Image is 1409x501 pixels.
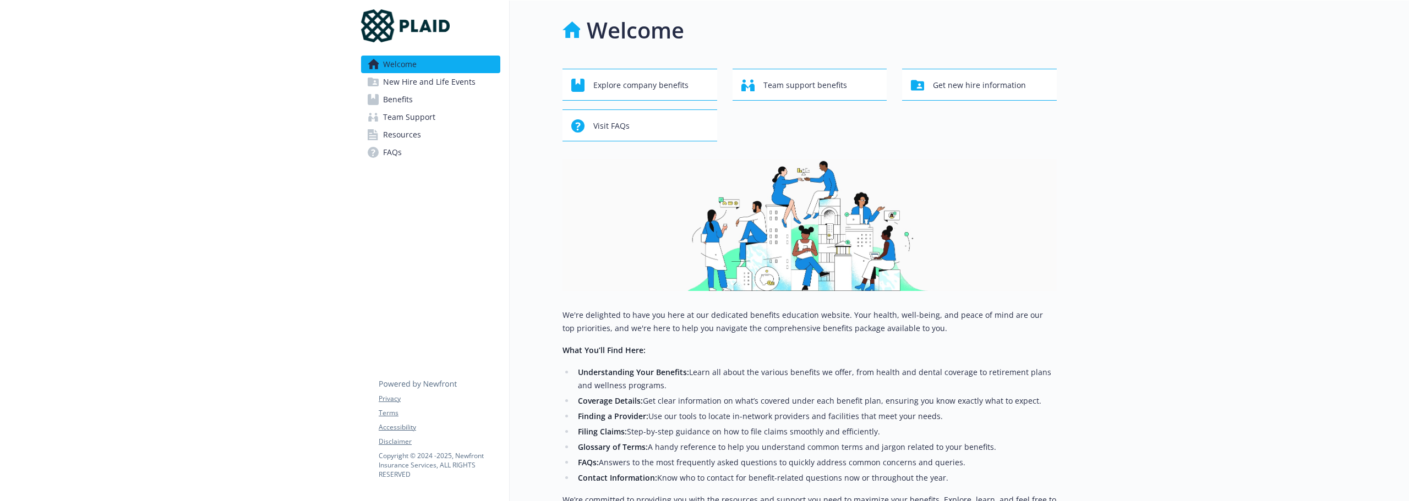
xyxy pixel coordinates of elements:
li: Answers to the most frequently asked questions to quickly address common concerns and queries. [575,456,1057,469]
strong: Contact Information: [578,472,657,483]
span: Welcome [383,56,417,73]
span: Benefits [383,91,413,108]
button: Visit FAQs [562,109,717,141]
li: Know who to contact for benefit-related questions now or throughout the year. [575,471,1057,485]
a: New Hire and Life Events [361,73,500,91]
p: We're delighted to have you here at our dedicated benefits education website. Your health, well-b... [562,309,1057,335]
a: Disclaimer [379,437,500,447]
a: Welcome [361,56,500,73]
span: Resources [383,126,421,144]
button: Team support benefits [733,69,887,101]
a: Privacy [379,394,500,404]
strong: FAQs: [578,457,599,467]
strong: Understanding Your Benefits: [578,367,689,377]
span: Visit FAQs [593,115,630,136]
span: FAQs [383,144,402,161]
strong: What You’ll Find Here: [562,345,646,355]
li: Step-by-step guidance on how to file claims smoothly and efficiently. [575,425,1057,438]
span: New Hire and Life Events [383,73,476,91]
span: Get new hire information [933,75,1026,96]
li: Learn all about the various benefits we offer, from health and dental coverage to retirement plan... [575,366,1057,392]
a: Terms [379,408,500,418]
a: Team Support [361,108,500,126]
span: Explore company benefits [593,75,689,96]
li: A handy reference to help you understand common terms and jargon related to your benefits. [575,441,1057,454]
button: Explore company benefits [562,69,717,101]
p: Copyright © 2024 - 2025 , Newfront Insurance Services, ALL RIGHTS RESERVED [379,451,500,479]
a: Accessibility [379,422,500,432]
strong: Finding a Provider: [578,411,648,421]
strong: Glossary of Terms: [578,442,648,452]
a: FAQs [361,144,500,161]
button: Get new hire information [902,69,1057,101]
span: Team support benefits [763,75,847,96]
li: Get clear information on what’s covered under each benefit plan, ensuring you know exactly what t... [575,394,1057,408]
li: Use our tools to locate in-network providers and facilities that meet your needs. [575,410,1057,423]
span: Team Support [383,108,435,126]
img: overview page banner [562,159,1057,291]
a: Resources [361,126,500,144]
h1: Welcome [587,14,684,47]
strong: Filing Claims: [578,426,627,437]
a: Benefits [361,91,500,108]
strong: Coverage Details: [578,395,643,406]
